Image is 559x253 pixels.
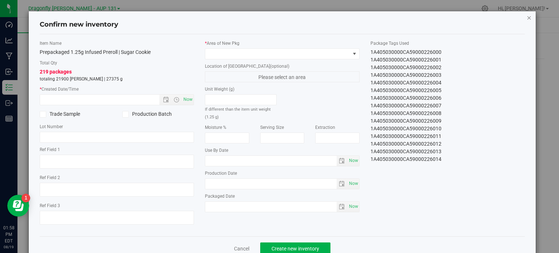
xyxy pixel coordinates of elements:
label: Created Date/Time [40,86,194,92]
div: 1A405030000CA59000226006 [370,94,525,102]
span: select [337,156,347,166]
span: select [337,179,347,189]
label: Total Qty [40,60,194,66]
span: Set Current date [182,94,194,105]
small: If different than the item unit weight (1.25 g) [205,107,271,119]
label: Serving Size [260,124,305,131]
div: 1A405030000CA59000226004 [370,79,525,87]
label: Ref Field 3 [40,202,194,209]
label: Use By Date [205,147,360,154]
span: 219 packages [40,69,72,75]
div: Prepackaged 1.25g Infused Preroll | Sugar Cookie [40,48,194,56]
label: Production Batch [122,110,194,118]
div: 1A405030000CA59000226010 [370,125,525,133]
label: Lot Number [40,123,194,130]
label: Unit Weight (g) [205,86,277,92]
p: totaling 21900 [PERSON_NAME] | 27375 g [40,76,194,82]
div: 1A405030000CA59000226000 [370,48,525,56]
span: select [337,202,347,212]
div: 1A405030000CA59000226002 [370,64,525,71]
a: Cancel [234,245,249,252]
div: 1A405030000CA59000226003 [370,71,525,79]
div: 1A405030000CA59000226013 [370,148,525,155]
div: 1A405030000CA59000226007 [370,102,525,110]
h4: Confirm new inventory [40,20,118,29]
iframe: Resource center [7,195,29,217]
span: Open the date view [160,97,172,103]
div: 1A405030000CA59000226012 [370,140,525,148]
span: select [347,202,359,212]
div: 1A405030000CA59000226001 [370,56,525,64]
label: Ref Field 1 [40,146,194,153]
label: Trade Sample [40,110,111,118]
label: Package Tags Used [370,40,525,47]
div: 1A405030000CA59000226008 [370,110,525,117]
span: select [347,156,359,166]
span: Set Current date [347,178,360,189]
iframe: Resource center unread badge [21,194,30,202]
span: Open the time view [170,97,183,103]
label: Area of New Pkg [205,40,360,47]
span: Set Current date [347,155,360,166]
label: Moisture % [205,124,249,131]
label: Production Date [205,170,360,177]
div: 1A405030000CA59000226014 [370,155,525,163]
label: Extraction [315,124,360,131]
div: 1A405030000CA59000226009 [370,117,525,125]
div: 1A405030000CA59000226005 [370,87,525,94]
span: (optional) [270,64,289,69]
span: Please select an area [205,71,360,82]
label: Ref Field 2 [40,174,194,181]
label: Item Name [40,40,194,47]
label: Packaged Date [205,193,360,199]
div: 1A405030000CA59000226011 [370,133,525,140]
span: select [347,179,359,189]
span: Create new inventory [271,246,319,252]
span: Set Current date [347,201,360,212]
label: Location of [GEOGRAPHIC_DATA] [205,63,360,70]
